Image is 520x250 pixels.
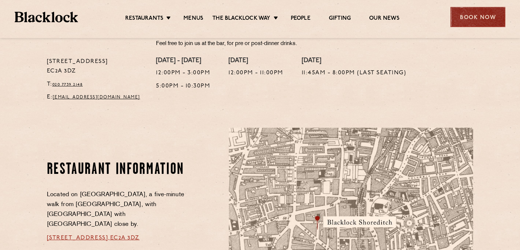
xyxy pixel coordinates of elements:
[52,82,83,87] a: 020 7739 2148
[156,57,210,65] h4: [DATE] - [DATE]
[15,12,78,22] img: BL_Textured_Logo-footer-cropped.svg
[47,80,145,89] p: T:
[329,15,351,23] a: Gifting
[47,161,187,179] h2: Restaurant Information
[110,235,140,241] a: EC2A 3DZ
[53,95,140,100] a: [EMAIL_ADDRESS][DOMAIN_NAME]
[47,235,110,241] a: [STREET_ADDRESS],
[212,15,270,23] a: The Blacklock Way
[47,93,145,102] p: E:
[47,190,187,230] p: Located on [GEOGRAPHIC_DATA], a five-minute walk from [GEOGRAPHIC_DATA], with [GEOGRAPHIC_DATA] w...
[183,15,203,23] a: Menus
[229,57,283,65] h4: [DATE]
[450,7,505,27] div: Book Now
[125,15,163,23] a: Restaurants
[369,15,400,23] a: Our News
[229,68,283,78] p: 12:00pm - 11:00pm
[302,68,406,78] p: 11:45am - 8:00pm (Last seating)
[156,68,210,78] p: 12:00pm - 3:00pm
[291,15,311,23] a: People
[47,57,145,76] p: [STREET_ADDRESS] EC2A 3DZ
[302,57,406,65] h4: [DATE]
[156,82,210,91] p: 5:00pm - 10:30pm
